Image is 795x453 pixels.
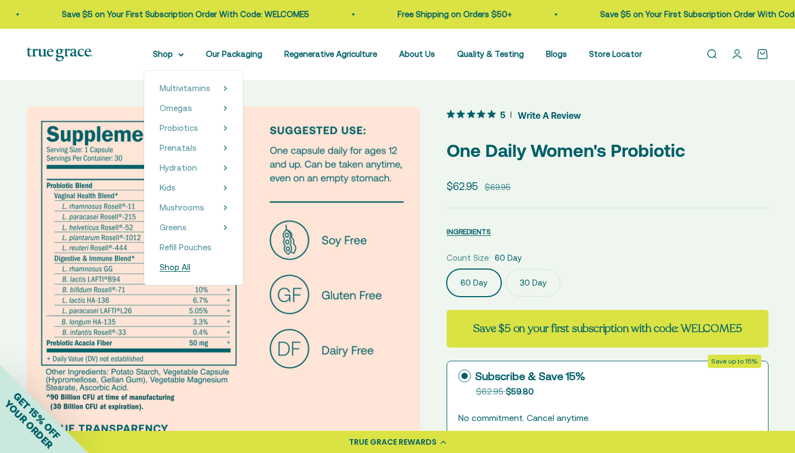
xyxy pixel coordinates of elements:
[62,8,309,21] p: Save $5 on Your First Subscription Order With Code: WELCOME5
[160,103,192,113] span: Omegas
[206,49,262,59] a: Our Packaging
[11,390,62,441] span: GET 15% OFF
[447,228,491,236] span: INGREDIENTS
[160,122,227,135] summary: Probiotics
[160,241,227,254] a: Refill Pouches
[500,108,505,120] span: 5
[160,141,197,155] a: Prenatals
[349,436,437,448] div: TRUE GRACE REWARDS
[397,9,512,19] a: Free Shipping on Orders $50+
[160,143,197,152] span: Prenatals
[160,141,227,155] summary: Prenatals
[160,181,227,194] summary: Kids
[160,82,227,95] summary: Multivitamins
[447,225,491,238] button: INGREDIENTS
[160,123,198,133] span: Probiotics
[160,203,204,212] span: Mushrooms
[160,261,227,274] a: Shop All
[457,49,524,59] a: Quality & Testing
[284,49,377,59] a: Regenerative Agriculture
[160,161,197,175] a: Hydration
[473,321,741,336] strong: Save $5 on your first subscription with code: WELCOME5
[447,107,581,123] button: 5 out 5 stars rating in total 11 reviews. Jump to reviews.
[160,243,211,252] span: Refill Pouches
[160,163,197,172] span: Hydration
[160,201,227,214] summary: Mushrooms
[160,82,210,95] a: Multivitamins
[447,136,768,165] p: One Daily Women's Probiotic
[160,201,204,214] a: Mushrooms
[2,398,55,451] span: YOUR ORDER
[546,49,567,59] a: Blogs
[160,181,176,194] a: Kids
[399,49,435,59] a: About Us
[160,102,192,115] a: Omegas
[160,223,187,232] span: Greens
[447,251,490,265] legend: Count Size:
[160,83,210,93] span: Multivitamins
[160,102,227,115] summary: Omegas
[160,221,187,234] a: Greens
[160,221,227,234] summary: Greens
[518,107,581,123] span: Write A Review
[447,178,478,194] sale-price: $62.95
[589,49,642,59] a: Store Locator
[485,181,511,194] compare-at-price: $69.95
[160,161,227,175] summary: Hydration
[153,48,184,61] summary: Shop
[495,251,522,265] span: 60 Day
[160,262,190,272] span: Shop All
[160,122,198,135] a: Probiotics
[160,183,176,192] span: Kids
